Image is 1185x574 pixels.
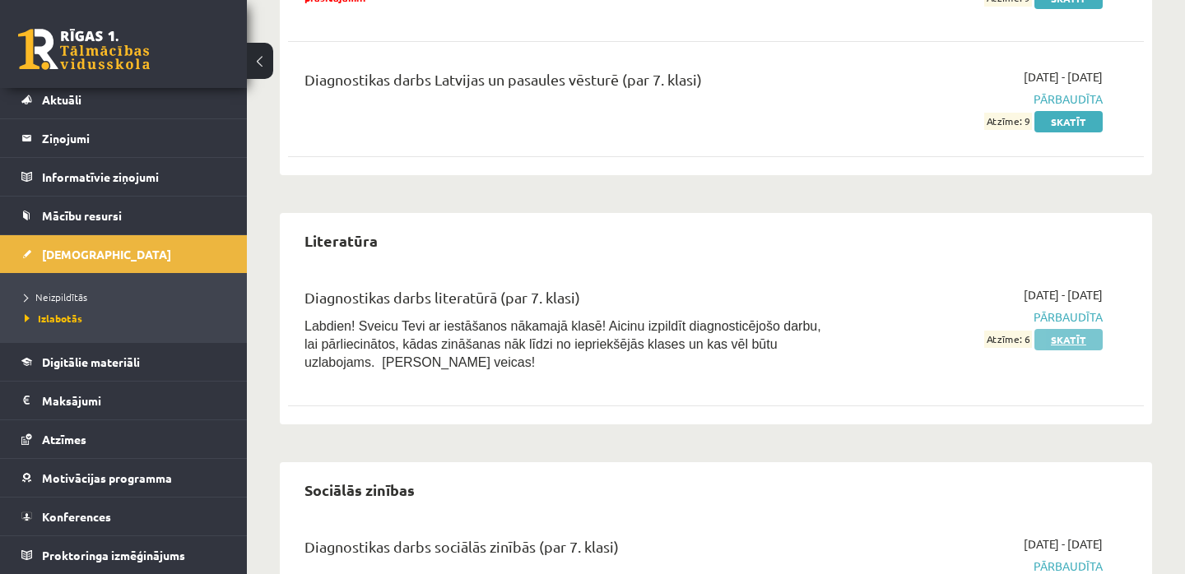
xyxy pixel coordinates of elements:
[25,290,87,303] span: Neizpildītās
[304,68,829,99] div: Diagnostikas darbs Latvijas un pasaules vēsturē (par 7. klasi)
[21,382,226,419] a: Maksājumi
[25,311,230,326] a: Izlabotās
[42,470,172,485] span: Motivācijas programma
[21,119,226,157] a: Ziņojumi
[42,92,81,107] span: Aktuāli
[42,208,122,223] span: Mācību resursi
[304,535,829,566] div: Diagnostikas darbs sociālās zinībās (par 7. klasi)
[21,158,226,196] a: Informatīvie ziņojumi
[21,81,226,118] a: Aktuāli
[21,235,226,273] a: [DEMOGRAPHIC_DATA]
[21,459,226,497] a: Motivācijas programma
[304,286,829,317] div: Diagnostikas darbs literatūrā (par 7. klasi)
[984,113,1032,130] span: Atzīme: 9
[288,470,431,509] h2: Sociālās zinības
[853,90,1103,108] span: Pārbaudīta
[853,308,1103,326] span: Pārbaudīta
[42,354,140,369] span: Digitālie materiāli
[304,319,821,369] span: Labdien! Sveicu Tevi ar iestāšanos nākamajā klasē! Aicinu izpildīt diagnosticējošo darbu, lai pār...
[1034,111,1103,132] a: Skatīt
[42,247,171,262] span: [DEMOGRAPHIC_DATA]
[288,221,394,260] h2: Literatūra
[25,289,230,304] a: Neizpildītās
[18,29,150,70] a: Rīgas 1. Tālmācības vidusskola
[21,498,226,535] a: Konferences
[21,197,226,234] a: Mācību resursi
[1034,329,1103,350] a: Skatīt
[1024,68,1103,86] span: [DATE] - [DATE]
[984,331,1032,348] span: Atzīme: 6
[25,312,82,325] span: Izlabotās
[21,536,226,574] a: Proktoringa izmēģinājums
[42,158,226,196] legend: Informatīvie ziņojumi
[42,119,226,157] legend: Ziņojumi
[42,382,226,419] legend: Maksājumi
[42,548,185,562] span: Proktoringa izmēģinājums
[42,509,111,524] span: Konferences
[21,343,226,381] a: Digitālie materiāli
[1024,535,1103,553] span: [DATE] - [DATE]
[1024,286,1103,303] span: [DATE] - [DATE]
[21,420,226,458] a: Atzīmes
[42,432,86,447] span: Atzīmes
